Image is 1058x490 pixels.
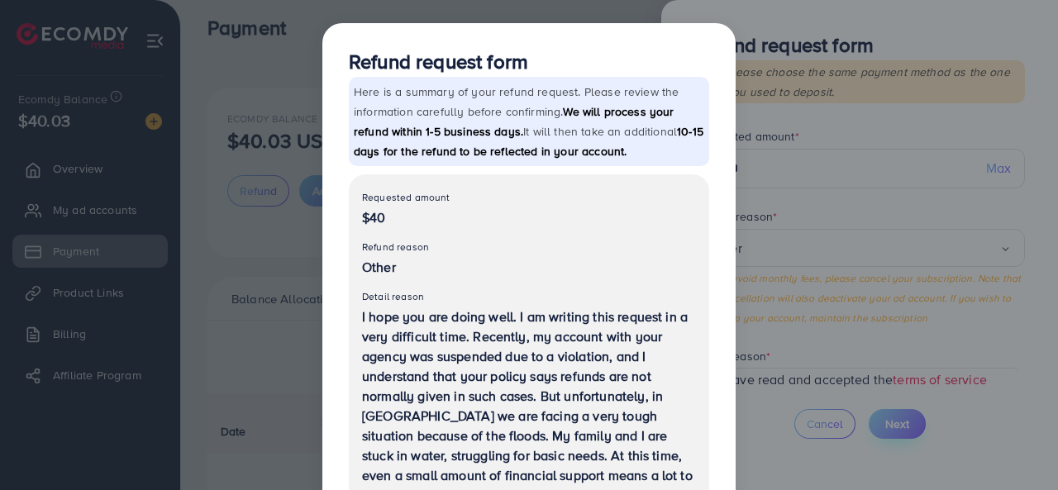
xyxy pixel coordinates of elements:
p: Refund reason [362,237,696,257]
p: Other [362,257,696,277]
p: Requested amount [362,188,696,207]
p: Here is a summary of your refund request. Please review the information carefully before confirmi... [349,77,709,166]
iframe: Chat [988,416,1046,478]
span: 10-15 days for the refund to be reflected in your account. [354,123,703,159]
p: Detail reason [362,287,696,307]
p: $40 [362,207,696,227]
span: We will process your refund within 1-5 business days. [354,103,674,140]
h3: Refund request form [349,50,709,74]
